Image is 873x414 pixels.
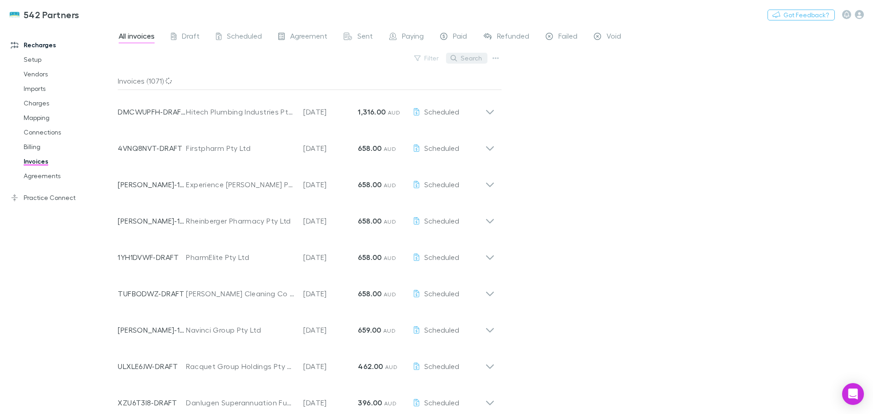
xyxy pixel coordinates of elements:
strong: 658.00 [358,144,381,153]
span: AUD [388,109,400,116]
a: Billing [15,140,123,154]
div: 4VNQ8NVT-DRAFTFirstpharm Pty Ltd[DATE]658.00 AUDScheduled [110,126,502,163]
a: Agreements [15,169,123,183]
div: [PERSON_NAME]-1646Rheinberger Pharmacy Pty Ltd[DATE]658.00 AUDScheduled [110,199,502,235]
p: TUFBODWZ-DRAFT [118,288,186,299]
p: [DATE] [303,106,358,117]
p: [DATE] [303,179,358,190]
img: 542 Partners's Logo [9,9,20,20]
span: Agreement [290,31,327,43]
p: XZU6T3I8-DRAFT [118,397,186,408]
span: Scheduled [424,325,459,334]
button: Filter [410,53,444,64]
span: Paid [453,31,467,43]
div: [PERSON_NAME]-1652Experience [PERSON_NAME] Pty Ltd[DATE]658.00 AUDScheduled [110,163,502,199]
h3: 542 Partners [24,9,80,20]
a: Connections [15,125,123,140]
a: Invoices [15,154,123,169]
span: AUD [384,145,396,152]
span: Scheduled [424,398,459,407]
p: [DATE] [303,252,358,263]
div: Rheinberger Pharmacy Pty Ltd [186,215,294,226]
div: 1YH1DVWF-DRAFTPharmElite Pty Ltd[DATE]658.00 AUDScheduled [110,235,502,272]
p: [DATE] [303,361,358,372]
span: Scheduled [424,216,459,225]
span: Failed [558,31,577,43]
div: [PERSON_NAME]-1532Navinci Group Pty Ltd[DATE]659.00 AUDScheduled [110,308,502,344]
span: Scheduled [424,180,459,189]
span: AUD [384,182,396,189]
span: Refunded [497,31,529,43]
strong: 658.00 [358,216,381,225]
strong: 396.00 [358,398,382,407]
strong: 659.00 [358,325,381,334]
span: AUD [384,400,396,407]
strong: 658.00 [358,180,381,189]
div: ULXLE6JW-DRAFTRacquet Group Holdings Pty Ltd[DATE]462.00 AUDScheduled [110,344,502,381]
p: DMCWUPFH-DRAFT [118,106,186,117]
div: Firstpharm Pty Ltd [186,143,294,154]
div: Hitech Plumbing Industries Pty Ltd [186,106,294,117]
p: [PERSON_NAME]-1532 [118,324,186,335]
a: Charges [15,96,123,110]
span: Paying [402,31,424,43]
p: [PERSON_NAME]-1652 [118,179,186,190]
span: Void [607,31,621,43]
span: Scheduled [227,31,262,43]
div: TUFBODWZ-DRAFT[PERSON_NAME] Cleaning Co Pty Ltd[DATE]658.00 AUDScheduled [110,272,502,308]
a: Recharges [2,38,123,52]
span: Draft [182,31,200,43]
strong: 1,316.00 [358,107,386,116]
span: Scheduled [424,289,459,298]
a: Mapping [15,110,123,125]
p: ULXLE6JW-DRAFT [118,361,186,372]
div: Danlugen Superannuation Fund [186,397,294,408]
strong: 658.00 [358,289,381,298]
p: [PERSON_NAME]-1646 [118,215,186,226]
div: DMCWUPFH-DRAFTHitech Plumbing Industries Pty Ltd[DATE]1,316.00 AUDScheduled [110,90,502,126]
p: [DATE] [303,215,358,226]
button: Search [446,53,487,64]
p: 4VNQ8NVT-DRAFT [118,143,186,154]
button: Got Feedback? [768,10,835,20]
div: Experience [PERSON_NAME] Pty Ltd [186,179,294,190]
a: Imports [15,81,123,96]
div: Navinci Group Pty Ltd [186,324,294,335]
div: [PERSON_NAME] Cleaning Co Pty Ltd [186,288,294,299]
span: AUD [384,254,396,261]
span: Scheduled [424,107,459,116]
a: Setup [15,52,123,67]
div: Racquet Group Holdings Pty Ltd [186,361,294,372]
span: All invoices [119,31,155,43]
div: Open Intercom Messenger [842,383,864,405]
p: [DATE] [303,397,358,408]
span: AUD [384,218,396,225]
p: 1YH1DVWF-DRAFT [118,252,186,263]
span: AUD [383,327,396,334]
div: PharmElite Pty Ltd [186,252,294,263]
a: 542 Partners [4,4,85,25]
span: Scheduled [424,144,459,152]
span: AUD [385,364,397,370]
a: Practice Connect [2,190,123,205]
span: Scheduled [424,362,459,370]
p: [DATE] [303,324,358,335]
strong: 658.00 [358,253,381,262]
span: AUD [384,291,396,298]
p: [DATE] [303,143,358,154]
a: Vendors [15,67,123,81]
p: [DATE] [303,288,358,299]
span: Sent [357,31,373,43]
strong: 462.00 [358,362,383,371]
span: Scheduled [424,253,459,261]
